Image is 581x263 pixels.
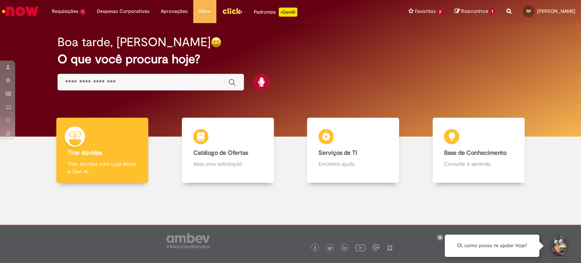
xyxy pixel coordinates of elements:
[444,149,506,157] b: Base de Conhecimento
[97,8,149,15] span: Despesas Corporativas
[313,246,317,250] img: logo_footer_facebook.png
[279,8,297,17] p: +GenAi
[166,233,210,248] img: logo_footer_ambev_rotulo_gray.png
[193,149,248,157] b: Catálogo de Ofertas
[68,149,102,157] b: Tirar dúvidas
[387,244,393,251] img: logo_footer_naosei.png
[80,9,85,15] span: 1
[318,160,388,168] p: Encontre ajuda
[356,243,365,252] img: logo_footer_youtube.png
[68,160,137,175] p: Tirar dúvidas com Lupi Assist e Gen Ai
[193,160,263,168] p: Abra uma solicitação
[445,235,539,257] div: Oi, como posso te ajudar hoje?
[455,8,495,15] a: Rascunhos
[57,53,524,66] h2: O que você procura hoje?
[461,8,488,15] span: Rascunhos
[328,246,332,250] img: logo_footer_twitter.png
[161,8,188,15] span: Aprovações
[318,149,357,157] b: Serviços de TI
[527,9,531,14] span: RP
[254,8,297,17] div: Padroniza
[165,118,291,183] a: Catálogo de Ofertas Abra uma solicitação
[211,37,222,48] img: happy-face.png
[290,118,416,183] a: Serviços de TI Encontre ajuda
[40,118,165,183] a: Tirar dúvidas Tirar dúvidas com Lupi Assist e Gen Ai
[415,8,436,15] span: Favoritos
[537,8,575,14] span: [PERSON_NAME]
[444,160,513,168] p: Consulte e aprenda
[343,246,346,251] img: logo_footer_linkedin.png
[547,235,570,257] button: Iniciar Conversa de Suporte
[373,244,379,251] img: logo_footer_workplace.png
[222,5,242,17] img: click_logo_yellow_360x200.png
[52,8,78,15] span: Requisições
[1,4,40,19] img: ServiceNow
[57,36,211,49] h2: Boa tarde, [PERSON_NAME]
[437,9,444,15] span: 2
[416,118,542,183] a: Base de Conhecimento Consulte e aprenda
[199,8,211,15] span: More
[489,8,495,15] span: 1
